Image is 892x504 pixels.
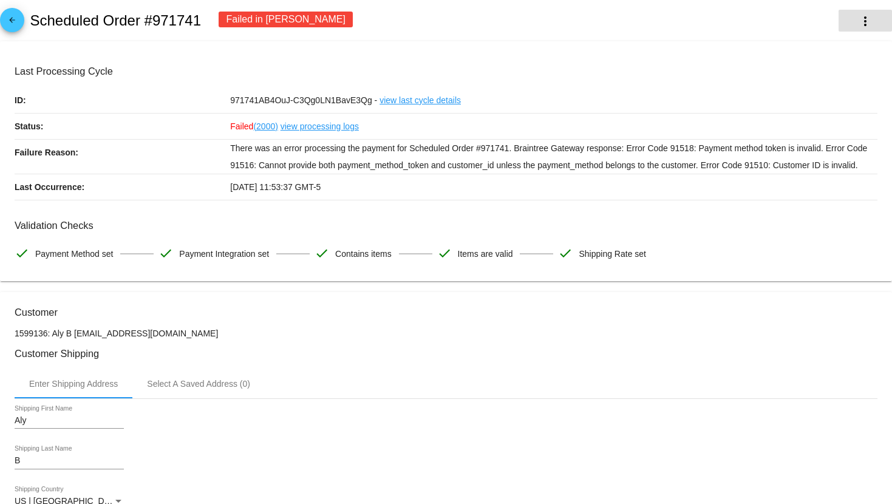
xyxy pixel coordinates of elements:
span: Payment Method set [35,241,113,267]
span: Contains items [335,241,392,267]
p: 1599136: Aly B [EMAIL_ADDRESS][DOMAIN_NAME] [15,329,877,338]
div: Select A Saved Address (0) [147,379,250,389]
span: Failed [230,121,278,131]
p: Last Occurrence: [15,174,230,200]
p: Status: [15,114,230,139]
h2: Scheduled Order #971741 [30,12,201,29]
a: view processing logs [281,114,359,139]
span: [DATE] 11:53:37 GMT-5 [230,182,321,192]
mat-icon: check [315,246,329,261]
p: There was an error processing the payment for Scheduled Order #971741. Braintree Gateway response... [230,140,877,174]
span: 971741AB4OuJ-C3Qg0LN1BavE3Qg - [230,95,377,105]
span: Items are valid [458,241,513,267]
h3: Last Processing Cycle [15,66,877,77]
a: (2000) [253,114,277,139]
h3: Validation Checks [15,220,877,231]
a: view last cycle details [380,87,461,113]
span: Shipping Rate set [579,241,646,267]
h3: Customer Shipping [15,348,877,359]
p: ID: [15,87,230,113]
div: Failed in [PERSON_NAME] [219,12,353,27]
div: Enter Shipping Address [29,379,118,389]
mat-icon: more_vert [858,14,873,29]
mat-icon: check [558,246,573,261]
input: Shipping First Name [15,416,124,426]
p: Failure Reason: [15,140,230,165]
span: Payment Integration set [179,241,269,267]
mat-icon: arrow_back [5,16,19,30]
mat-icon: check [437,246,452,261]
h3: Customer [15,307,877,318]
input: Shipping Last Name [15,456,124,466]
mat-icon: check [15,246,29,261]
mat-icon: check [158,246,173,261]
